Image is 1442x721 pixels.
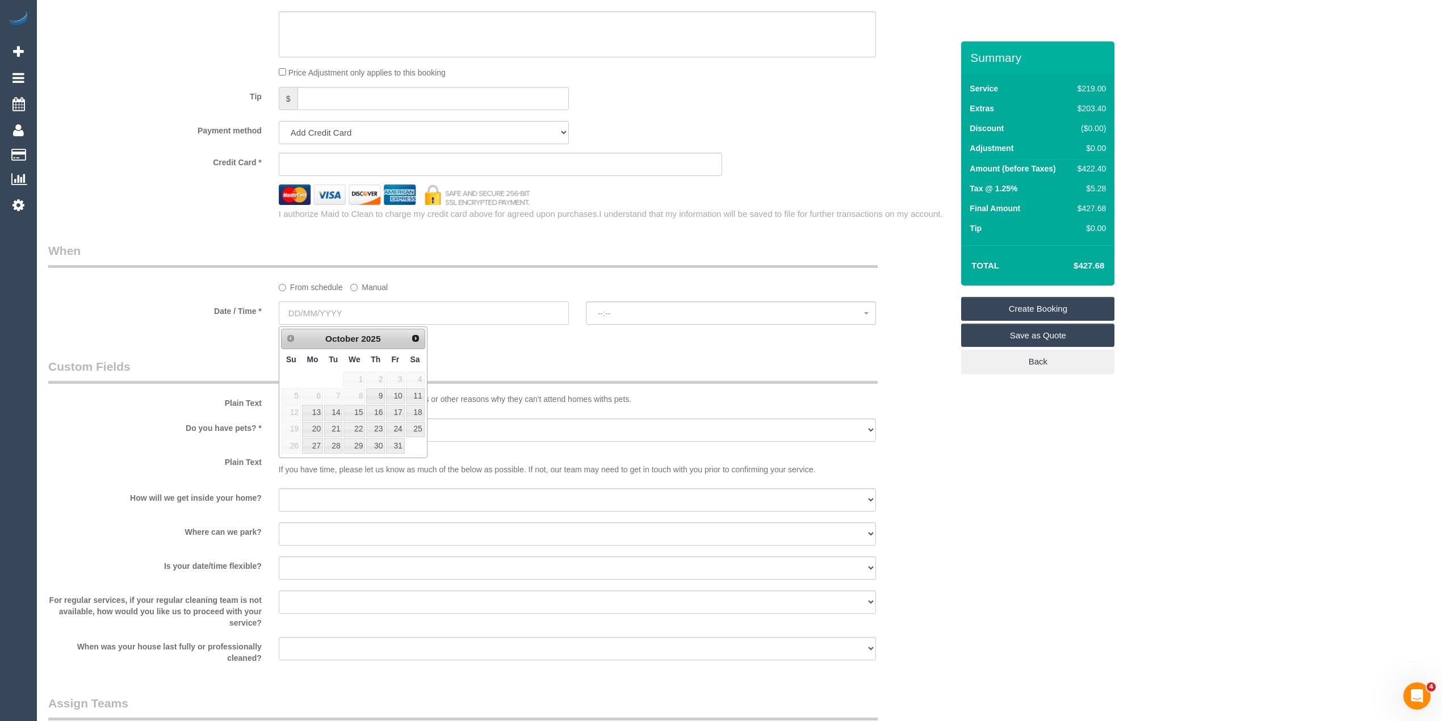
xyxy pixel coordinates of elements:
span: Tuesday [329,355,338,364]
a: 22 [343,422,365,437]
span: --:-- [598,309,864,318]
span: 12 [282,405,301,420]
label: Tip [40,87,270,102]
label: Discount [970,123,1004,134]
a: 15 [343,405,365,420]
a: 29 [343,438,365,454]
label: For regular services, if your regular cleaning team is not available, how would you like us to pr... [40,590,270,628]
a: Next [408,330,424,346]
a: 21 [324,422,342,437]
h4: $427.68 [1039,261,1104,271]
label: Extras [970,103,994,114]
a: Create Booking [961,297,1114,321]
span: Price Adjustment only applies to this booking [288,68,446,77]
label: Amount (before Taxes) [970,163,1055,174]
label: Is your date/time flexible? [40,556,270,572]
a: 31 [386,438,404,454]
strong: Total [971,261,999,270]
label: Where can we park? [40,522,270,538]
a: 28 [324,438,342,454]
label: Payment method [40,121,270,136]
span: I understand that my information will be saved to file for further transactions on my account. [599,209,942,219]
a: 14 [324,405,342,420]
span: Prev [286,334,295,343]
div: $427.68 [1073,203,1106,214]
label: Service [970,83,998,94]
span: Friday [391,355,399,364]
p: Some of our cleaning teams have allergies or other reasons why they can't attend homes withs pets. [279,393,876,405]
span: 8 [343,388,365,404]
label: Tip [970,223,982,234]
span: 1 [343,372,365,387]
span: Sunday [286,355,296,364]
div: I authorize Maid to Clean to charge my credit card above for agreed upon purchases. [270,208,961,220]
a: 9 [366,388,385,404]
img: credit cards [270,185,539,204]
span: 2 [366,372,385,387]
a: Back [961,350,1114,374]
span: October [325,334,359,343]
span: 5 [282,388,301,404]
span: 6 [302,388,323,404]
legend: Custom Fields [48,358,878,384]
span: 26 [282,438,301,454]
input: Manual [350,284,358,291]
div: $219.00 [1073,83,1106,94]
span: 7 [324,388,342,404]
span: 19 [282,422,301,437]
a: Save as Quote [961,324,1114,347]
div: ($0.00) [1073,123,1106,134]
a: 17 [386,405,404,420]
label: Adjustment [970,142,1013,154]
div: $203.40 [1073,103,1106,114]
button: --:-- [586,301,876,325]
label: How will we get inside your home? [40,488,270,504]
div: $5.28 [1073,183,1106,194]
label: Date / Time * [40,301,270,317]
span: 4 [1427,682,1436,691]
label: Tax @ 1.25% [970,183,1017,194]
a: Prev [283,330,299,346]
label: Plain Text [40,452,270,468]
span: $ [279,87,297,110]
img: Automaid Logo [7,11,30,27]
iframe: Intercom live chat [1403,682,1431,710]
a: 10 [386,388,404,404]
span: Monday [307,355,318,364]
span: 2025 [361,334,380,343]
a: 30 [366,438,385,454]
span: Saturday [410,355,420,364]
div: $422.40 [1073,163,1106,174]
legend: Assign Teams [48,695,878,720]
span: 3 [386,372,404,387]
a: 25 [406,422,425,437]
label: Credit Card * [40,153,270,168]
a: 20 [302,422,323,437]
a: 27 [302,438,323,454]
p: If you have time, please let us know as much of the below as possible. If not, our team may need ... [279,452,876,475]
a: 11 [406,388,425,404]
label: From schedule [279,278,343,293]
input: From schedule [279,284,286,291]
label: When was your house last fully or professionally cleaned? [40,637,270,664]
label: Plain Text [40,393,270,409]
a: 18 [406,405,425,420]
span: Next [411,334,420,343]
a: 23 [366,422,385,437]
input: DD/MM/YYYY [279,301,569,325]
span: 4 [406,372,425,387]
label: Do you have pets? * [40,418,270,434]
div: $0.00 [1073,223,1106,234]
span: Wednesday [349,355,360,364]
label: Manual [350,278,388,293]
span: Thursday [371,355,380,364]
iframe: Secure card payment input frame [288,159,713,169]
legend: When [48,242,878,268]
div: $0.00 [1073,142,1106,154]
h3: Summary [970,51,1109,64]
a: 16 [366,405,385,420]
a: 13 [302,405,323,420]
label: Final Amount [970,203,1020,214]
a: 24 [386,422,404,437]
